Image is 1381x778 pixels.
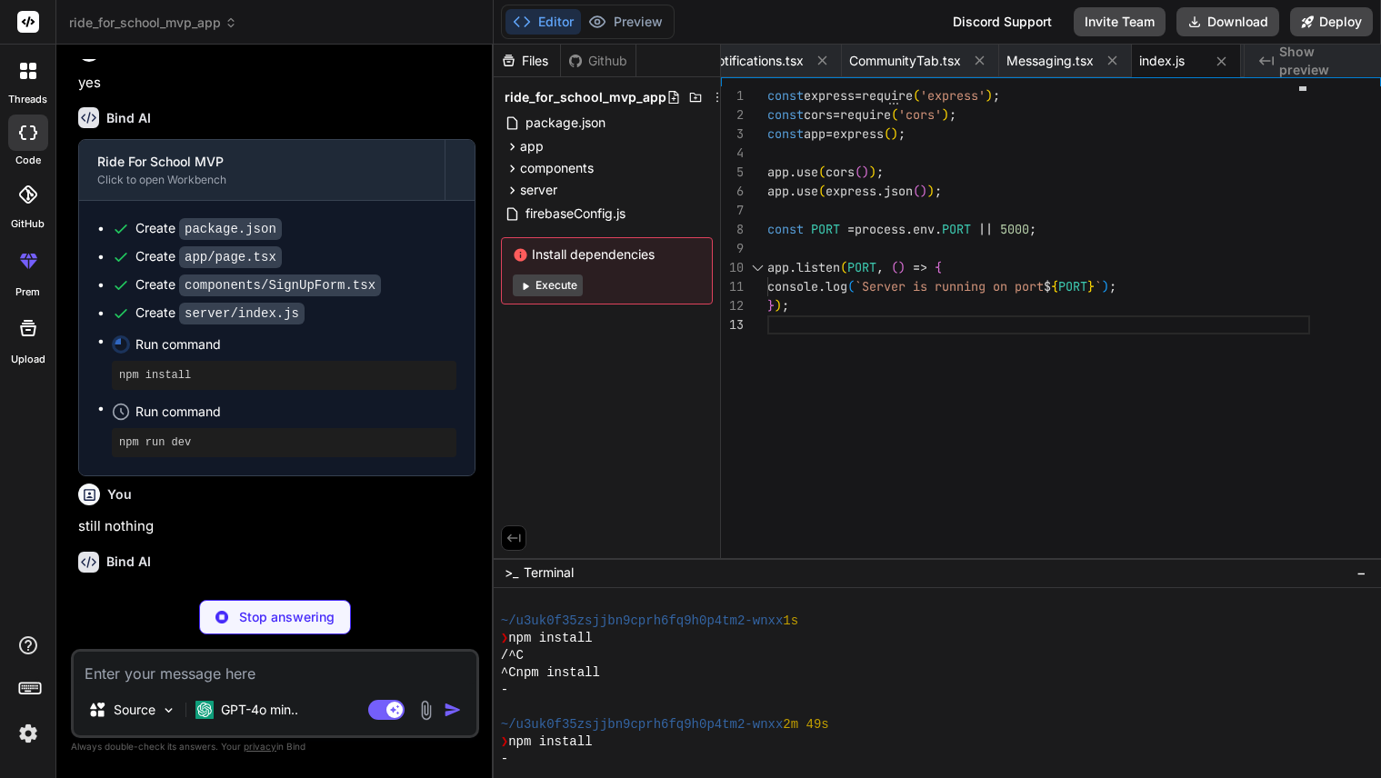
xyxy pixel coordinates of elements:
code: package.json [179,218,282,240]
span: `Server is running on port [855,278,1044,294]
span: cors [826,164,855,180]
p: Always double-check its answers. Your in Bind [71,738,479,755]
span: server [520,181,557,199]
span: express [804,87,855,104]
span: ) [920,183,927,199]
span: ( [840,259,847,275]
span: use [796,183,818,199]
span: 'cors' [898,106,942,123]
div: 1 [721,86,744,105]
span: firebaseConfig.js [524,203,627,224]
span: json [884,183,913,199]
span: - [501,682,508,699]
span: } [1087,278,1095,294]
span: ( [913,87,920,104]
div: Click to collapse the range. [746,258,769,277]
span: ( [818,183,826,199]
span: /^C [501,647,524,664]
span: const [767,221,804,237]
span: ~/u3uk0f35zsjjbn9cprh6fq9h0p4tm2-wnxx [501,716,784,733]
span: ; [935,183,942,199]
span: ( [818,164,826,180]
img: GPT-4o mini [195,701,214,719]
img: Pick Models [161,703,176,718]
span: || [978,221,993,237]
span: Run command [135,335,456,354]
label: GitHub [11,216,45,232]
span: . [789,259,796,275]
span: ; [876,164,884,180]
span: use [796,164,818,180]
div: 10 [721,258,744,277]
span: ) [862,164,869,180]
span: Install dependencies [513,245,701,264]
span: ; [898,125,906,142]
span: console [767,278,818,294]
span: ~/u3uk0f35zsjjbn9cprh6fq9h0p4tm2-wnxx [501,613,784,630]
span: index.js [1139,52,1185,70]
span: app [520,137,544,155]
span: 'express' [920,87,986,104]
div: Create [135,304,305,323]
pre: npm install [119,368,449,383]
span: $ [1044,278,1051,294]
p: Source [114,701,155,719]
span: } [767,297,775,314]
button: Download [1176,7,1279,36]
span: ) [927,183,935,199]
span: require [862,87,913,104]
p: Stop answering [239,608,335,626]
button: − [1353,558,1370,587]
code: components/SignUpForm.tsx [179,274,381,296]
span: 1s [783,613,798,630]
span: = [847,221,855,237]
span: cors [804,106,833,123]
span: Notifications.tsx [707,52,804,70]
button: Ride For School MVPClick to open Workbench [79,140,445,200]
span: 5000 [1000,221,1029,237]
p: It seems there might have been an issue with the previous setup. Let's ensure we have a simplifie... [78,583,475,645]
h6: Bind AI [106,109,151,127]
span: ( [847,278,855,294]
div: Discord Support [942,7,1063,36]
span: PORT [1058,278,1087,294]
span: PORT [811,221,840,237]
span: app [804,125,826,142]
div: Files [494,52,560,70]
code: app/page.tsx [179,246,282,268]
span: require [840,106,891,123]
img: settings [13,718,44,749]
span: ) [869,164,876,180]
div: Create [135,219,282,238]
span: components [520,159,594,177]
span: = [855,87,862,104]
button: Preview [581,9,670,35]
span: - [501,751,508,768]
p: GPT-4o min.. [221,701,298,719]
span: env [913,221,935,237]
span: ; [949,106,956,123]
span: ) [891,125,898,142]
div: 12 [721,296,744,315]
h6: You [107,485,132,504]
span: . [789,183,796,199]
span: ; [782,297,789,314]
span: app [767,183,789,199]
span: privacy [244,741,276,752]
code: server/index.js [179,303,305,324]
span: = [833,106,840,123]
span: process [855,221,906,237]
label: prem [15,284,40,300]
span: Show preview [1279,43,1366,79]
span: ❯ [501,630,508,647]
div: Click to open Workbench [97,173,426,187]
div: 7 [721,201,744,220]
span: const [767,87,804,104]
span: listen [796,259,840,275]
span: , [876,259,884,275]
span: const [767,125,804,142]
span: const [767,106,804,123]
span: Run command [135,403,456,421]
div: Github [561,52,635,70]
div: 3 [721,125,744,144]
